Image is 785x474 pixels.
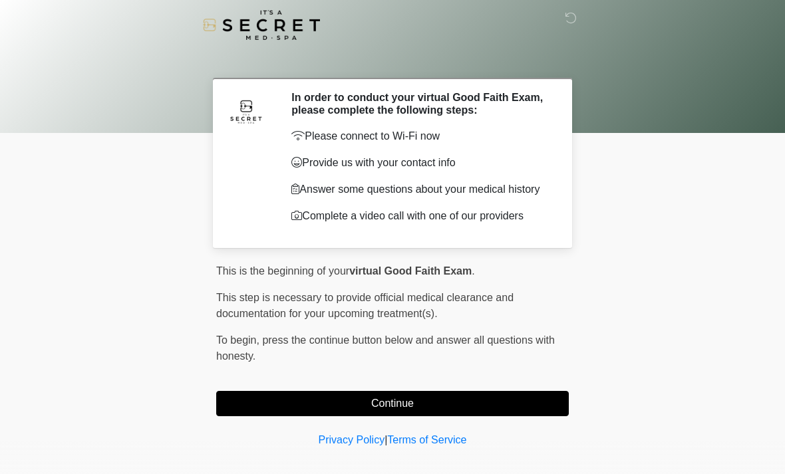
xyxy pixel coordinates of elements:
p: Answer some questions about your medical history [291,181,549,197]
h2: In order to conduct your virtual Good Faith Exam, please complete the following steps: [291,91,549,116]
p: Complete a video call with one of our providers [291,208,549,224]
span: This is the beginning of your [216,265,349,277]
img: Agent Avatar [226,91,266,131]
p: Please connect to Wi-Fi now [291,128,549,144]
span: . [472,265,474,277]
strong: virtual Good Faith Exam [349,265,472,277]
a: Terms of Service [387,434,466,445]
h1: ‎ ‎ [206,48,579,72]
a: | [385,434,387,445]
a: Privacy Policy [319,434,385,445]
span: This step is necessary to provide official medical clearance and documentation for your upcoming ... [216,292,514,319]
span: press the continue button below and answer all questions with honesty. [216,334,555,362]
img: It's A Secret Med Spa Logo [203,10,320,40]
p: Provide us with your contact info [291,155,549,171]
span: To begin, [216,334,262,346]
button: Continue [216,391,569,416]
